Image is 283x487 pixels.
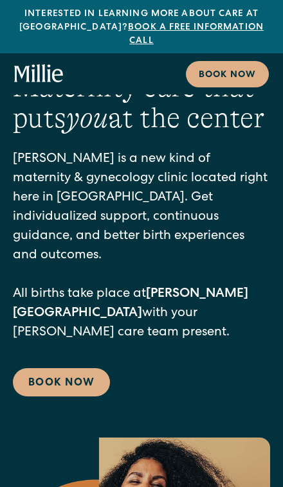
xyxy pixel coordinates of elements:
h1: Maternity care that puts at the center [13,72,270,134]
a: Book Now [13,368,110,396]
a: Book now [186,61,269,87]
div: Interested in learning more about care at [GEOGRAPHIC_DATA]? [10,8,273,48]
div: Book now [199,69,256,82]
p: [PERSON_NAME] is a new kind of maternity & gynecology clinic located right here in [GEOGRAPHIC_DA... [13,150,270,342]
a: home [14,64,64,84]
a: Book a free information call [128,23,264,46]
strong: [PERSON_NAME][GEOGRAPHIC_DATA] [13,288,248,320]
em: you [66,102,108,134]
